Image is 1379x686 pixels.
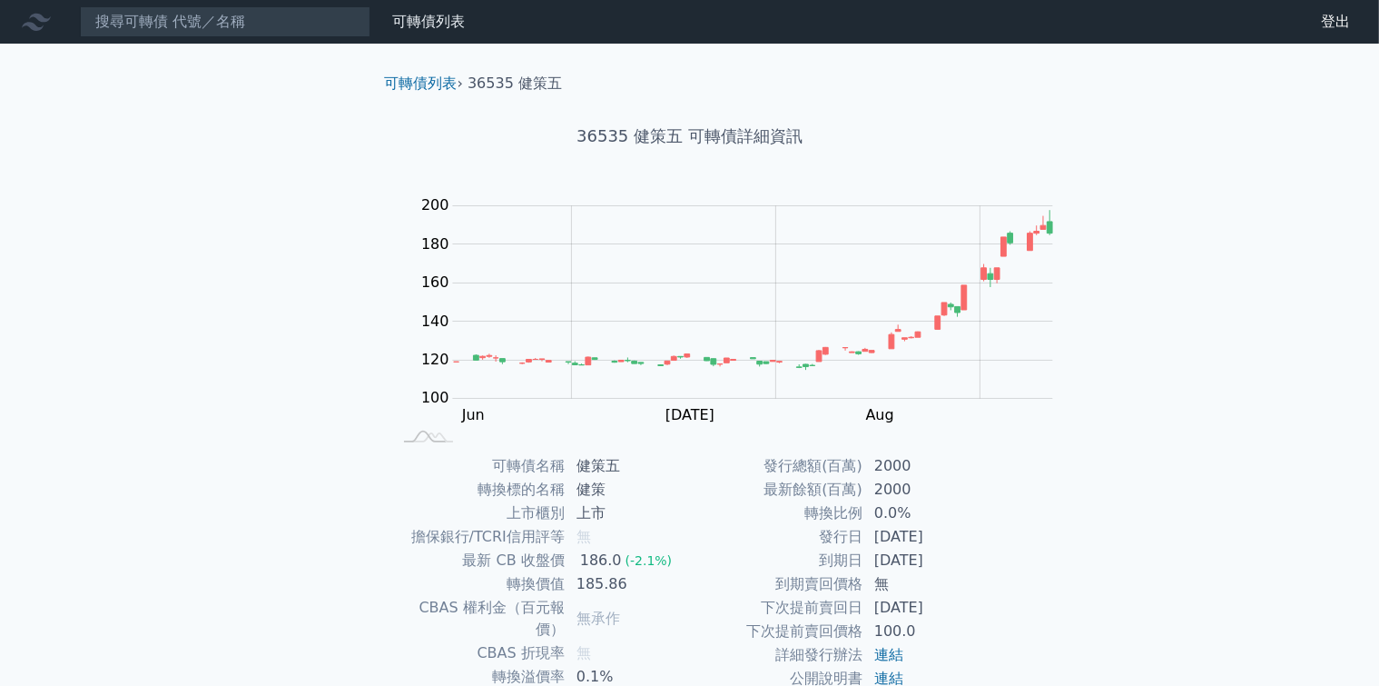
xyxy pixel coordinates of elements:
[421,313,449,330] tspan: 140
[461,406,485,423] tspan: Jun
[421,235,449,253] tspan: 180
[576,528,591,545] span: 無
[625,553,673,568] span: (-2.1%)
[392,641,566,665] td: CBAS 折現率
[665,406,714,423] tspan: [DATE]
[863,596,988,620] td: [DATE]
[863,525,988,549] td: [DATE]
[392,13,465,30] a: 可轉債列表
[566,502,690,525] td: 上市
[392,596,566,641] td: CBAS 權利金（百元報價）
[566,478,690,502] td: 健策
[690,478,863,502] td: 最新餘額(百萬)
[392,478,566,502] td: 轉換標的名稱
[863,549,988,572] td: [DATE]
[690,454,863,478] td: 發行總額(百萬)
[370,124,1010,149] h1: 36535 健策五 可轉債詳細資訊
[412,196,1080,423] g: Chart
[392,525,566,549] td: 擔保銀行/TCRI信用評等
[576,610,620,627] span: 無承作
[690,549,863,572] td: 到期日
[421,389,449,406] tspan: 100
[392,454,566,478] td: 可轉債名稱
[421,351,449,368] tspan: 120
[866,406,894,423] tspan: Aug
[690,502,863,525] td: 轉換比例
[863,572,988,596] td: 無
[566,454,690,478] td: 健策五
[863,454,988,478] td: 2000
[690,620,863,643] td: 下次提前賣回價格
[863,620,988,643] td: 100.0
[385,73,463,94] li: ›
[576,550,625,572] div: 186.0
[566,572,690,596] td: 185.86
[690,643,863,667] td: 詳細發行辦法
[80,6,370,37] input: 搜尋可轉債 代號／名稱
[392,502,566,525] td: 上市櫃別
[690,596,863,620] td: 下次提前賣回日
[1306,7,1364,36] a: 登出
[690,525,863,549] td: 發行日
[392,572,566,596] td: 轉換價值
[690,572,863,596] td: 到期賣回價格
[385,75,458,92] a: 可轉債列表
[576,644,591,661] span: 無
[863,502,988,525] td: 0.0%
[421,273,449,291] tspan: 160
[392,549,566,572] td: 最新 CB 收盤價
[421,196,449,214] tspan: 200
[863,478,988,502] td: 2000
[468,73,562,94] li: 36535 健策五
[874,646,903,663] a: 連結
